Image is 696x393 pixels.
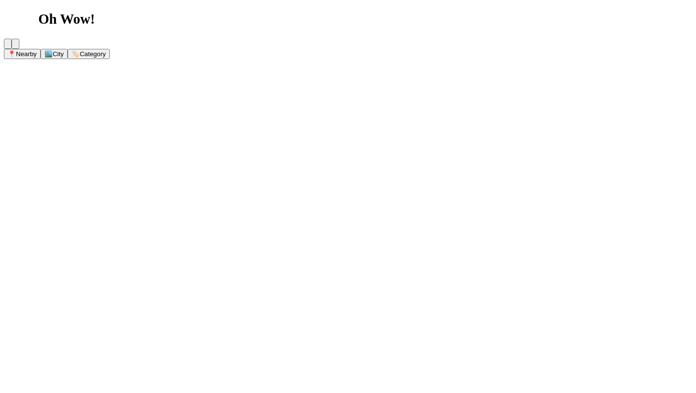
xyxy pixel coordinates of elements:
span: Category [80,50,106,58]
span: 🏙️ [44,50,53,58]
span: City [53,50,64,58]
button: 📍Nearby [4,49,41,59]
button: 🏷️Category [68,49,110,59]
button: 🏙️City [41,49,68,59]
span: 🏷️ [72,50,80,58]
span: 📍 [8,50,16,58]
h1: Oh Wow! [38,11,658,27]
span: Nearby [16,50,37,58]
